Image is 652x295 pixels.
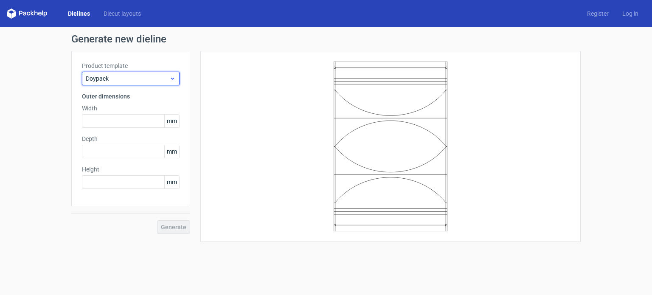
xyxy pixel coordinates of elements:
span: mm [164,176,179,188]
label: Width [82,104,180,112]
span: mm [164,115,179,127]
h3: Outer dimensions [82,92,180,101]
a: Log in [615,9,645,18]
a: Dielines [61,9,97,18]
label: Height [82,165,180,174]
h1: Generate new dieline [71,34,581,44]
a: Diecut layouts [97,9,148,18]
label: Depth [82,135,180,143]
label: Product template [82,62,180,70]
span: Doypack [86,74,169,83]
span: mm [164,145,179,158]
a: Register [580,9,615,18]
